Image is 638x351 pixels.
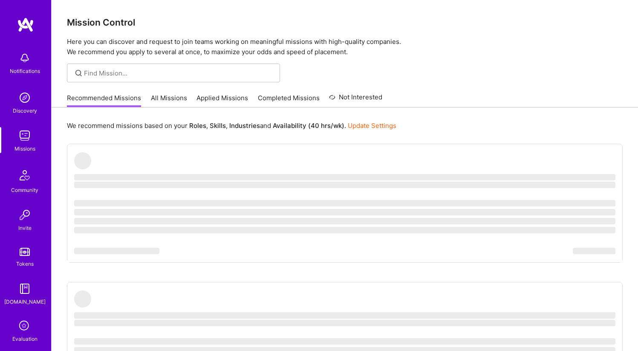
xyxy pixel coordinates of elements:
[14,144,35,153] div: Missions
[20,248,30,256] img: tokens
[67,37,623,57] p: Here you can discover and request to join teams working on meaningful missions with high-quality ...
[17,318,33,334] i: icon SelectionTeam
[189,122,206,130] b: Roles
[210,122,226,130] b: Skills
[229,122,260,130] b: Industries
[84,69,274,78] input: Find Mission...
[16,280,33,297] img: guide book
[16,259,34,268] div: Tokens
[18,223,32,232] div: Invite
[10,67,40,75] div: Notifications
[348,122,396,130] a: Update Settings
[151,93,187,107] a: All Missions
[17,17,34,32] img: logo
[11,186,38,194] div: Community
[258,93,320,107] a: Completed Missions
[16,206,33,223] img: Invite
[16,49,33,67] img: bell
[196,93,248,107] a: Applied Missions
[13,106,37,115] div: Discovery
[74,68,84,78] i: icon SearchGrey
[16,89,33,106] img: discovery
[16,127,33,144] img: teamwork
[67,121,396,130] p: We recommend missions based on your , , and .
[14,165,35,186] img: Community
[329,92,382,107] a: Not Interested
[4,297,46,306] div: [DOMAIN_NAME]
[273,122,344,130] b: Availability (40 hrs/wk)
[67,17,623,28] h3: Mission Control
[12,334,38,343] div: Evaluation
[67,93,141,107] a: Recommended Missions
